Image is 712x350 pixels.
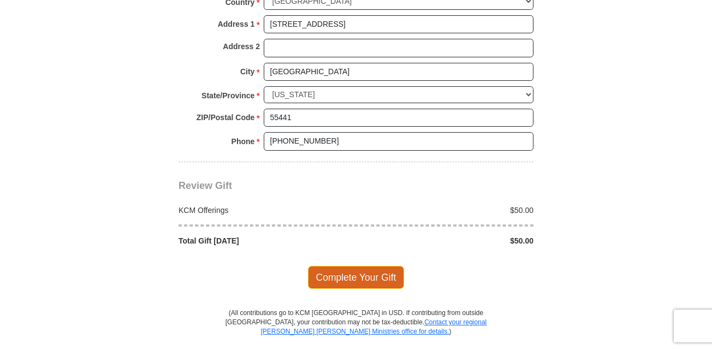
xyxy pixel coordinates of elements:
[356,235,539,246] div: $50.00
[223,39,260,54] strong: Address 2
[173,235,357,246] div: Total Gift [DATE]
[201,88,254,103] strong: State/Province
[179,180,232,191] span: Review Gift
[218,16,255,32] strong: Address 1
[356,205,539,216] div: $50.00
[232,134,255,149] strong: Phone
[240,64,254,79] strong: City
[197,110,255,125] strong: ZIP/Postal Code
[308,266,405,289] span: Complete Your Gift
[173,205,357,216] div: KCM Offerings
